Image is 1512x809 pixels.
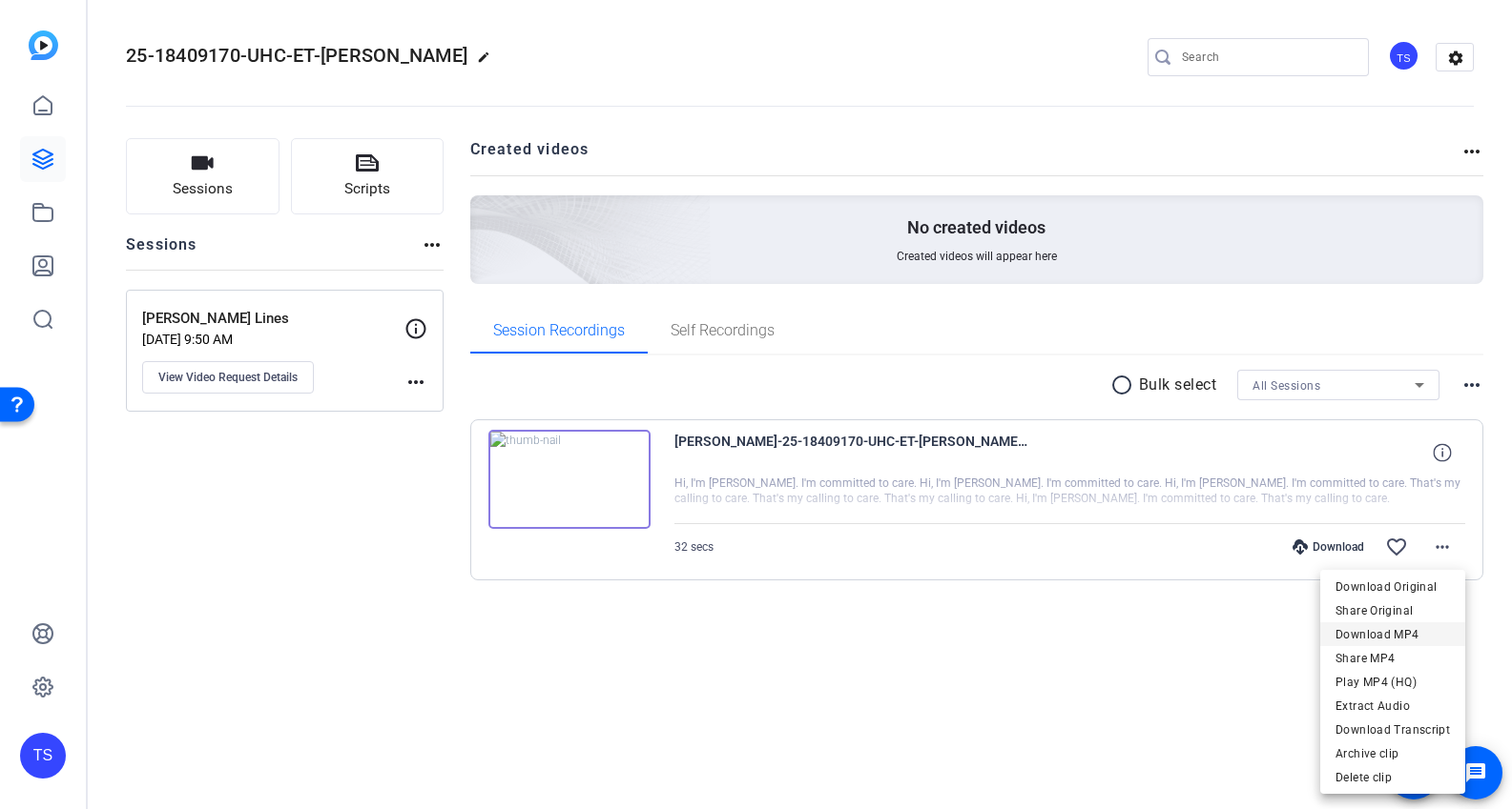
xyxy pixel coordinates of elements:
span: Archive clip [1336,742,1450,765]
span: Extract Audio [1336,695,1450,718]
span: Share Original [1336,599,1450,622]
span: Download Transcript [1336,718,1450,741]
span: Delete clip [1336,766,1450,789]
span: Download Original [1336,576,1450,598]
span: Play MP4 (HQ) [1336,671,1450,694]
span: Share MP4 [1336,647,1450,670]
span: Download MP4 [1336,623,1450,646]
